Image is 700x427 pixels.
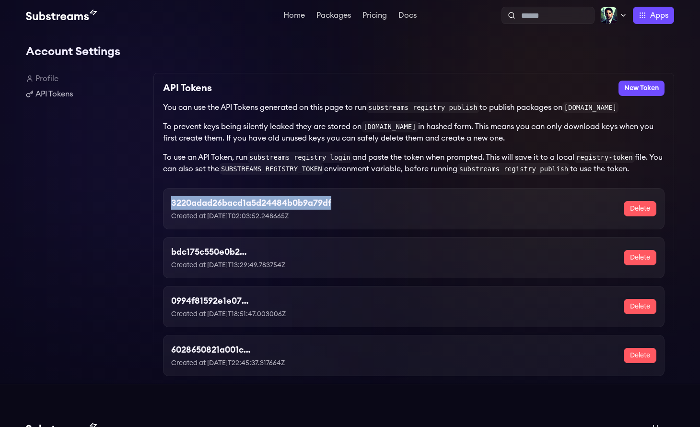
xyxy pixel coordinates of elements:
[171,358,330,368] p: Created at [DATE]T22:45:37.317664Z
[171,196,331,210] h3: 3220adad26bacd1a5d24484b0b9a79df
[26,73,146,84] a: Profile
[163,121,665,144] p: To prevent keys being silently leaked they are stored on in hashed form. This means you can only ...
[171,245,251,259] h3: bdc175c550e0b284c70dd4a74adcd660
[366,102,479,113] code: substreams registry publish
[171,212,331,221] p: Created at [DATE]T02:03:52.248665Z
[624,250,656,265] button: Delete
[163,102,665,113] p: You can use the API Tokens generated on this page to run to publish packages on
[624,299,656,314] button: Delete
[618,81,665,96] button: New Token
[574,152,635,163] code: registry-token
[361,12,389,21] a: Pricing
[397,12,419,21] a: Docs
[171,294,249,308] h3: 0994f81592e1e07593c23409ec56988c
[650,10,668,21] span: Apps
[171,343,251,356] h3: 6028650821a001c7d73503edbbd29c07
[281,12,307,21] a: Home
[26,10,97,21] img: Substream's logo
[171,309,327,319] p: Created at [DATE]T18:51:47.003006Z
[624,201,656,216] button: Delete
[163,152,665,175] p: To use an API Token, run and paste the token when prompted. This will save it to a local file. Yo...
[26,88,146,100] a: API Tokens
[600,7,618,24] img: Profile
[624,348,656,363] button: Delete
[362,121,418,132] code: [DOMAIN_NAME]
[247,152,352,163] code: substreams registry login
[171,261,331,270] p: Created at [DATE]T13:29:49.783754Z
[457,163,571,175] code: substreams registry publish
[562,102,619,113] code: [DOMAIN_NAME]
[163,81,212,96] h2: API Tokens
[315,12,353,21] a: Packages
[26,42,674,61] h1: Account Settings
[219,163,324,175] code: SUBSTREAMS_REGISTRY_TOKEN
